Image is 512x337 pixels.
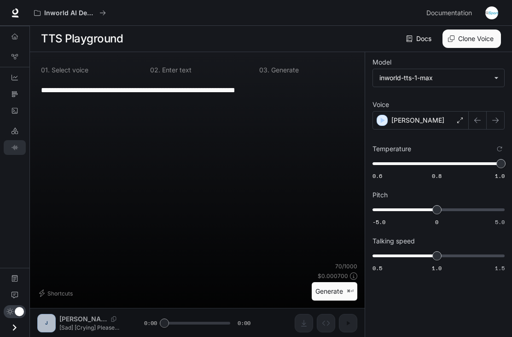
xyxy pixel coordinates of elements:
[483,4,501,22] button: User avatar
[372,264,382,272] span: 0.5
[4,271,26,286] a: Documentation
[318,272,348,280] p: $ 0.000700
[150,67,160,73] p: 0 2 .
[372,192,388,198] p: Pitch
[335,262,357,270] p: 70 / 1000
[259,67,269,73] p: 0 3 .
[37,286,76,301] button: Shortcuts
[404,30,435,48] a: Docs
[372,218,385,226] span: -5.0
[4,140,26,155] a: TTS Playground
[4,29,26,44] a: Overview
[44,9,96,17] p: Inworld AI Demos
[485,6,498,19] img: User avatar
[372,59,391,65] p: Model
[269,67,299,73] p: Generate
[423,4,479,22] a: Documentation
[4,70,26,85] a: Dashboards
[372,146,411,152] p: Temperature
[435,218,438,226] span: 0
[426,7,472,19] span: Documentation
[4,49,26,64] a: Graph Registry
[372,238,415,244] p: Talking speed
[373,69,504,87] div: inworld-tts-1-max
[4,103,26,118] a: Logs
[442,30,501,48] button: Clone Voice
[432,172,442,180] span: 0.8
[347,289,354,294] p: ⌘⏎
[495,172,505,180] span: 1.0
[4,124,26,138] a: LLM Playground
[372,101,389,108] p: Voice
[312,282,357,301] button: Generate⌘⏎
[432,264,442,272] span: 1.0
[160,67,192,73] p: Enter text
[4,318,25,337] button: Open drawer
[41,30,123,48] h1: TTS Playground
[4,288,26,302] a: Feedback
[495,144,505,154] button: Reset to default
[379,73,489,83] div: inworld-tts-1-max
[495,264,505,272] span: 1.5
[30,4,110,22] button: All workspaces
[50,67,88,73] p: Select voice
[41,67,50,73] p: 0 1 .
[4,87,26,101] a: Traces
[372,172,382,180] span: 0.6
[15,306,24,316] span: Dark mode toggle
[391,116,444,125] p: [PERSON_NAME]
[495,218,505,226] span: 5.0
